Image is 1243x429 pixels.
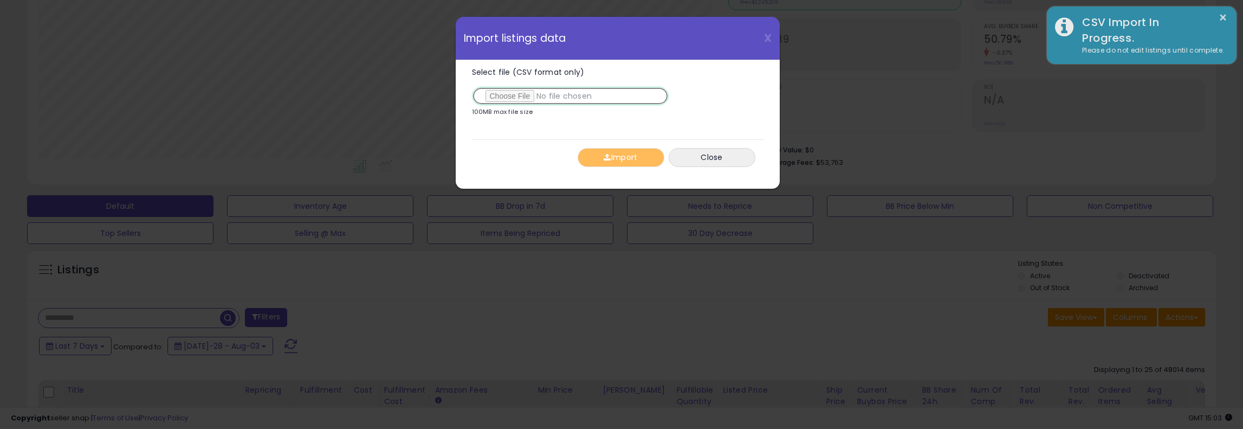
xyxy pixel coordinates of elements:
[464,33,566,43] span: Import listings data
[764,30,772,46] span: X
[1219,11,1227,24] button: ×
[578,148,664,167] button: Import
[472,109,533,115] p: 100MB max file size
[1074,15,1228,46] div: CSV Import In Progress.
[472,67,585,78] span: Select file (CSV format only)
[1074,46,1228,56] div: Please do not edit listings until complete.
[669,148,755,167] button: Close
